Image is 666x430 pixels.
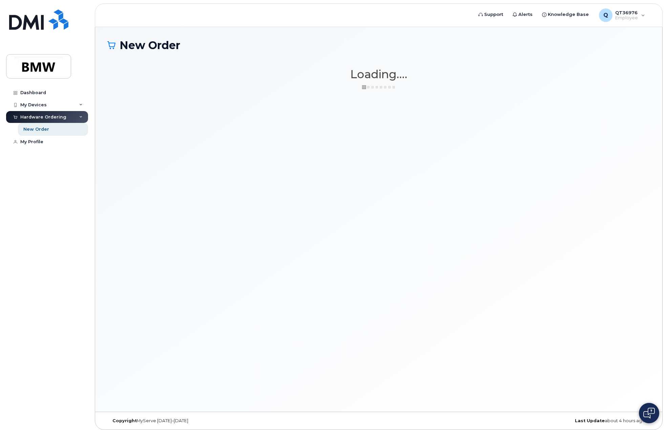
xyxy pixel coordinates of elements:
[107,39,650,51] h1: New Order
[575,418,605,423] strong: Last Update
[643,408,655,418] img: Open chat
[362,85,396,90] img: ajax-loader-3a6953c30dc77f0bf724df975f13086db4f4c1262e45940f03d1251963f1bf2e.gif
[469,418,650,424] div: about 4 hours ago
[112,418,137,423] strong: Copyright
[107,68,650,80] h1: Loading....
[107,418,288,424] div: MyServe [DATE]–[DATE]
